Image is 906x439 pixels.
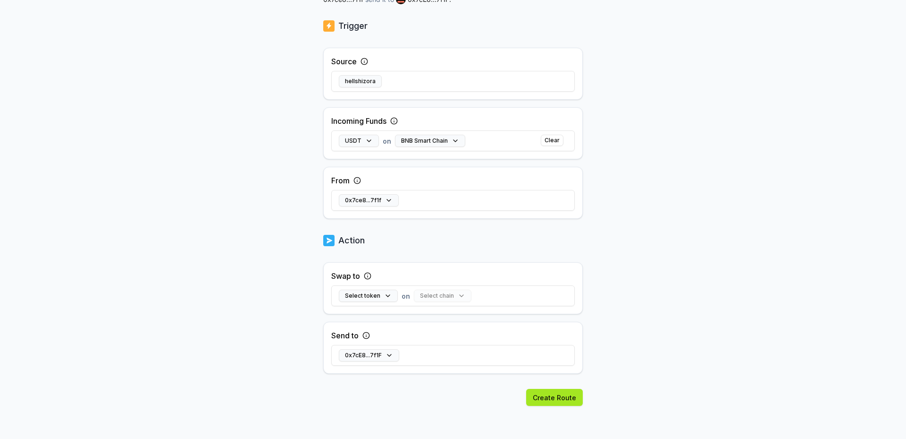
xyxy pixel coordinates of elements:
button: Create Route [526,389,583,406]
p: Action [338,234,365,247]
button: BNB Smart Chain [395,135,465,147]
button: USDT [339,135,379,147]
label: Send to [331,330,359,341]
img: logo [323,234,335,247]
button: hellshizora [339,75,382,87]
button: 0x7ce8...7f1f [339,194,399,207]
p: Trigger [338,19,368,33]
span: on [402,291,410,301]
label: Incoming Funds [331,115,386,127]
span: on [383,136,391,146]
label: From [331,175,350,186]
label: Source [331,56,357,67]
button: 0x7cE8...7f1F [339,349,399,362]
img: logo [323,19,335,33]
button: Select token [339,290,398,302]
button: Clear [541,135,563,146]
label: Swap to [331,270,360,282]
